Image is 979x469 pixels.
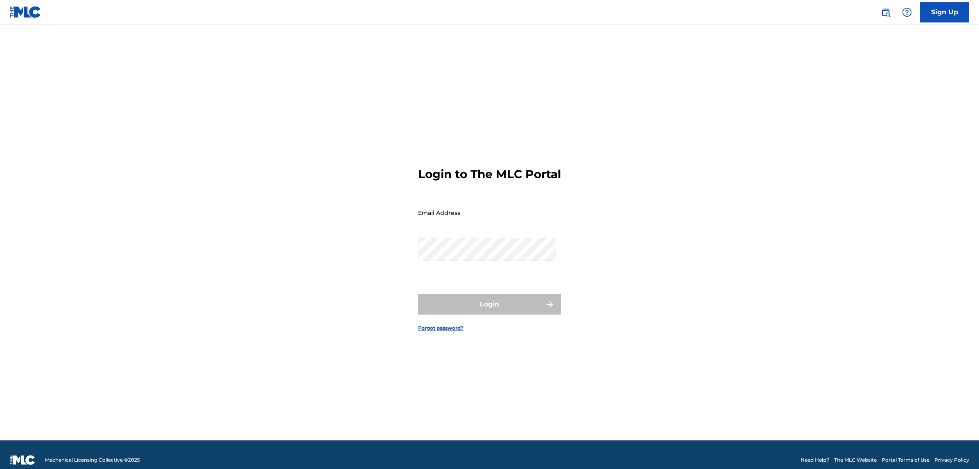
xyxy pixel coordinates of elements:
a: Public Search [878,4,894,20]
a: Forgot password? [418,324,464,332]
img: logo [10,455,35,465]
img: help [902,7,912,17]
div: Help [899,4,915,20]
img: MLC Logo [10,6,41,18]
span: Mechanical Licensing Collective © 2025 [45,456,140,464]
a: The MLC Website [834,456,877,464]
a: Privacy Policy [934,456,969,464]
a: Need Help? [801,456,829,464]
a: Portal Terms of Use [882,456,929,464]
h3: Login to The MLC Portal [418,167,561,181]
a: Sign Up [920,2,969,22]
img: search [881,7,891,17]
